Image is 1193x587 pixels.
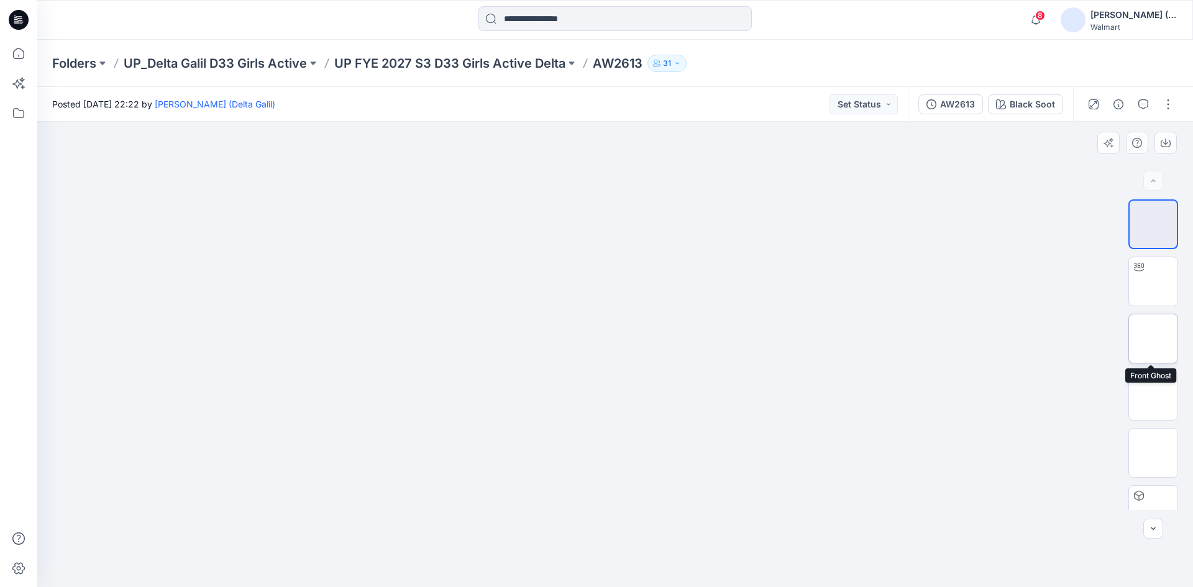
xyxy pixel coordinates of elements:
button: Black Soot [988,94,1063,114]
button: Details [1108,94,1128,114]
span: Posted [DATE] 22:22 by [52,98,275,111]
a: UP FYE 2027 S3 D33 Girls Active Delta [334,55,565,72]
div: Walmart [1090,22,1177,32]
div: AW2613 [940,98,975,111]
div: Black Soot [1010,98,1055,111]
p: AW2613 [593,55,642,72]
button: 31 [647,55,687,72]
p: 31 [663,57,671,70]
a: [PERSON_NAME] (Delta Galil) [155,99,275,109]
img: avatar [1061,7,1086,32]
a: Folders [52,55,96,72]
a: UP_Delta Galil D33 Girls Active [124,55,307,72]
div: [PERSON_NAME] (Delta Galil) [1090,7,1177,22]
span: 8 [1035,11,1045,20]
button: AW2613 [918,94,983,114]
